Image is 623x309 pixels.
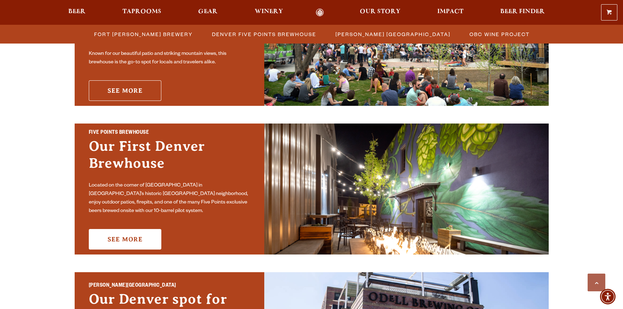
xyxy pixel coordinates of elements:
p: Known for our beautiful patio and striking mountain views, this brewhouse is the go-to spot for l... [89,50,250,67]
a: Beer Finder [496,8,549,17]
span: Our Story [360,9,400,15]
h2: Five Points Brewhouse [89,128,250,138]
span: Beer Finder [500,9,545,15]
p: Located on the corner of [GEOGRAPHIC_DATA] in [GEOGRAPHIC_DATA]’s historic [GEOGRAPHIC_DATA] neig... [89,182,250,216]
a: Winery [250,8,288,17]
div: Accessibility Menu [600,289,616,304]
span: Taprooms [122,9,161,15]
h2: [PERSON_NAME][GEOGRAPHIC_DATA] [89,281,250,291]
a: OBC Wine Project [465,29,533,39]
a: Our Story [355,8,405,17]
span: Beer [68,9,86,15]
a: Scroll to top [588,274,605,291]
span: Fort [PERSON_NAME] Brewery [94,29,193,39]
a: Taprooms [118,8,166,17]
span: Impact [437,9,463,15]
span: [PERSON_NAME] [GEOGRAPHIC_DATA] [335,29,450,39]
img: Promo Card Aria Label' [264,124,549,254]
span: Gear [198,9,218,15]
a: Gear [194,8,222,17]
span: OBC Wine Project [469,29,530,39]
h3: Our First Denver Brewhouse [89,138,250,179]
span: Denver Five Points Brewhouse [212,29,316,39]
a: Beer [64,8,90,17]
a: See More [89,229,161,250]
a: See More [89,80,161,101]
a: Denver Five Points Brewhouse [208,29,320,39]
a: Fort [PERSON_NAME] Brewery [90,29,196,39]
span: Winery [255,9,283,15]
a: Impact [433,8,468,17]
a: [PERSON_NAME] [GEOGRAPHIC_DATA] [331,29,454,39]
a: Odell Home [307,8,333,17]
